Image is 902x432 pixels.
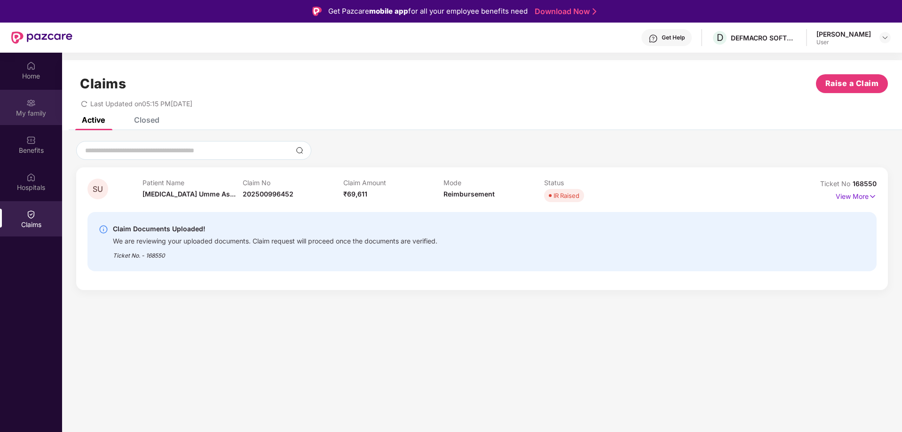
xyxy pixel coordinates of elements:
[662,34,685,41] div: Get Help
[312,7,322,16] img: Logo
[816,74,888,93] button: Raise a Claim
[99,225,108,234] img: svg+xml;base64,PHN2ZyBpZD0iSW5mby0yMHgyMCIgeG1sbnM9Imh0dHA6Ly93d3cudzMub3JnLzIwMDAvc3ZnIiB3aWR0aD...
[820,180,853,188] span: Ticket No
[113,235,437,245] div: We are reviewing your uploaded documents. Claim request will proceed once the documents are verif...
[296,147,303,154] img: svg+xml;base64,PHN2ZyBpZD0iU2VhcmNoLTMyeDMyIiB4bWxucz0iaHR0cDovL3d3dy53My5vcmcvMjAwMC9zdmciIHdpZH...
[869,191,877,202] img: svg+xml;base64,PHN2ZyB4bWxucz0iaHR0cDovL3d3dy53My5vcmcvMjAwMC9zdmciIHdpZHRoPSIxNyIgaGVpZ2h0PSIxNy...
[113,223,437,235] div: Claim Documents Uploaded!
[443,179,544,187] p: Mode
[26,135,36,145] img: svg+xml;base64,PHN2ZyBpZD0iQmVuZWZpdHMiIHhtbG5zPSJodHRwOi8vd3d3LnczLm9yZy8yMDAwL3N2ZyIgd2lkdGg9Ij...
[443,190,495,198] span: Reimbursement
[343,190,367,198] span: ₹69,611
[816,30,871,39] div: [PERSON_NAME]
[544,179,645,187] p: Status
[649,34,658,43] img: svg+xml;base64,PHN2ZyBpZD0iSGVscC0zMngzMiIgeG1sbnM9Imh0dHA6Ly93d3cudzMub3JnLzIwMDAvc3ZnIiB3aWR0aD...
[369,7,408,16] strong: mobile app
[243,190,293,198] span: 202500996452
[142,179,243,187] p: Patient Name
[11,31,72,44] img: New Pazcare Logo
[836,189,877,202] p: View More
[26,61,36,71] img: svg+xml;base64,PHN2ZyBpZD0iSG9tZSIgeG1sbnM9Imh0dHA6Ly93d3cudzMub3JnLzIwMDAvc3ZnIiB3aWR0aD0iMjAiIG...
[142,190,236,198] span: [MEDICAL_DATA] Umme As...
[82,115,105,125] div: Active
[825,78,879,89] span: Raise a Claim
[113,245,437,260] div: Ticket No. - 168550
[717,32,723,43] span: D
[90,100,192,108] span: Last Updated on 05:15 PM[DATE]
[881,34,889,41] img: svg+xml;base64,PHN2ZyBpZD0iRHJvcGRvd24tMzJ4MzIiIHhtbG5zPSJodHRwOi8vd3d3LnczLm9yZy8yMDAwL3N2ZyIgd2...
[26,173,36,182] img: svg+xml;base64,PHN2ZyBpZD0iSG9zcGl0YWxzIiB4bWxucz0iaHR0cDovL3d3dy53My5vcmcvMjAwMC9zdmciIHdpZHRoPS...
[93,185,103,193] span: SU
[731,33,797,42] div: DEFMACRO SOFTWARE PRIVATE LIMITED
[26,98,36,108] img: svg+xml;base64,PHN2ZyB3aWR0aD0iMjAiIGhlaWdodD0iMjAiIHZpZXdCb3g9IjAgMCAyMCAyMCIgZmlsbD0ibm9uZSIgeG...
[535,7,593,16] a: Download Now
[243,179,343,187] p: Claim No
[81,100,87,108] span: redo
[343,179,444,187] p: Claim Amount
[593,7,596,16] img: Stroke
[816,39,871,46] div: User
[554,191,579,200] div: IR Raised
[328,6,528,17] div: Get Pazcare for all your employee benefits need
[853,180,877,188] span: 168550
[26,210,36,219] img: svg+xml;base64,PHN2ZyBpZD0iQ2xhaW0iIHhtbG5zPSJodHRwOi8vd3d3LnczLm9yZy8yMDAwL3N2ZyIgd2lkdGg9IjIwIi...
[134,115,159,125] div: Closed
[80,76,126,92] h1: Claims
